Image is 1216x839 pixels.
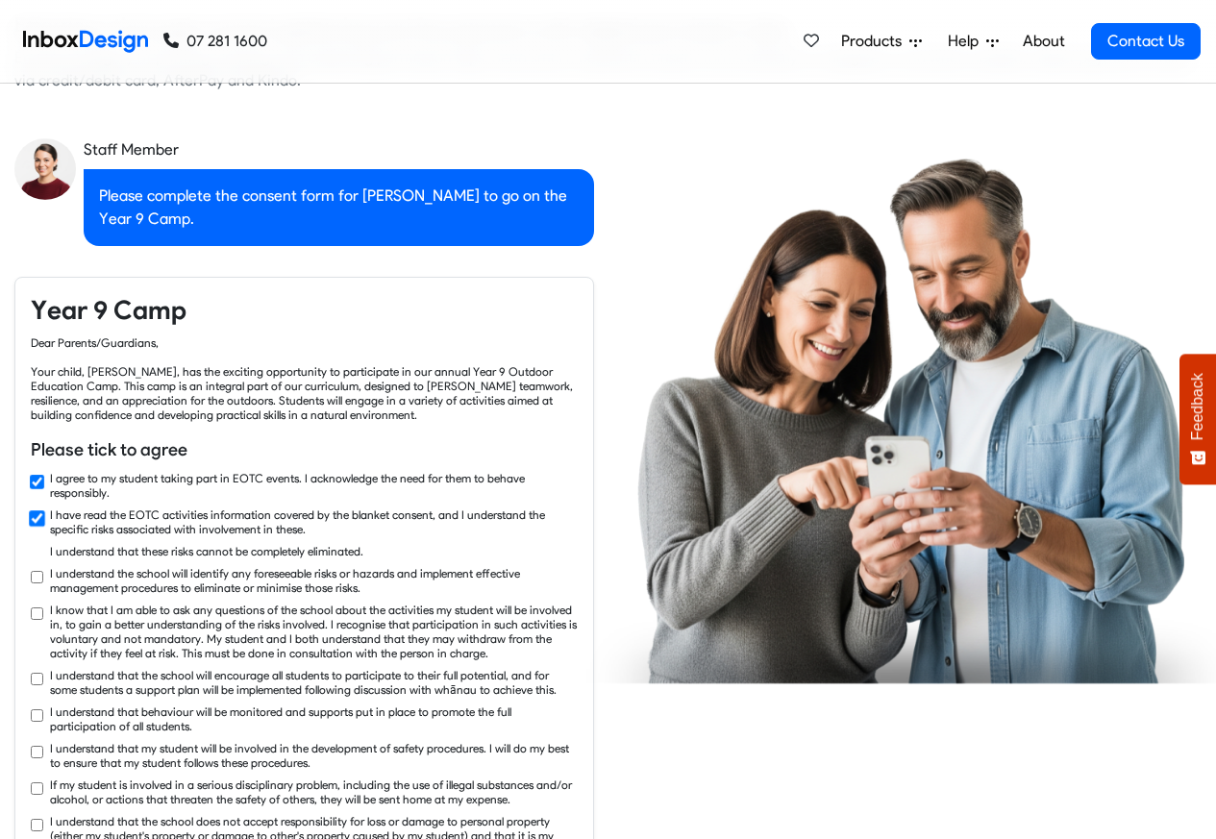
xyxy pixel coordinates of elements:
[833,22,930,61] a: Products
[50,704,578,733] label: I understand that behaviour will be monitored and supports put in place to promote the full parti...
[50,741,578,770] label: I understand that my student will be involved in the development of safety procedures. I will do ...
[940,22,1006,61] a: Help
[31,335,578,422] div: Dear Parents/Guardians, Your child, [PERSON_NAME], has the exciting opportunity to participate in...
[948,30,986,53] span: Help
[50,471,578,500] label: I agree to my student taking part in EOTC events. I acknowledge the need for them to behave respo...
[31,293,578,328] h4: Year 9 Camp
[841,30,909,53] span: Products
[14,138,76,200] img: staff_avatar.png
[84,138,594,161] div: Staff Member
[1091,23,1201,60] a: Contact Us
[50,777,578,806] label: If my student is involved in a serious disciplinary problem, including the use of illegal substan...
[1179,354,1216,484] button: Feedback - Show survey
[50,566,578,595] label: I understand the school will identify any foreseeable risks or hazards and implement effective ma...
[50,507,578,536] label: I have read the EOTC activities information covered by the blanket consent, and I understand the ...
[50,603,578,660] label: I know that I am able to ask any questions of the school about the activities my student will be ...
[50,668,578,697] label: I understand that the school will encourage all students to participate to their full potential, ...
[31,437,578,462] h6: Please tick to agree
[163,30,267,53] a: 07 281 1600
[50,544,363,558] label: I understand that these risks cannot be completely eliminated.
[1189,373,1206,440] span: Feedback
[84,169,594,246] div: Please complete the consent form for [PERSON_NAME] to go on the Year 9 Camp.
[1017,22,1070,61] a: About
